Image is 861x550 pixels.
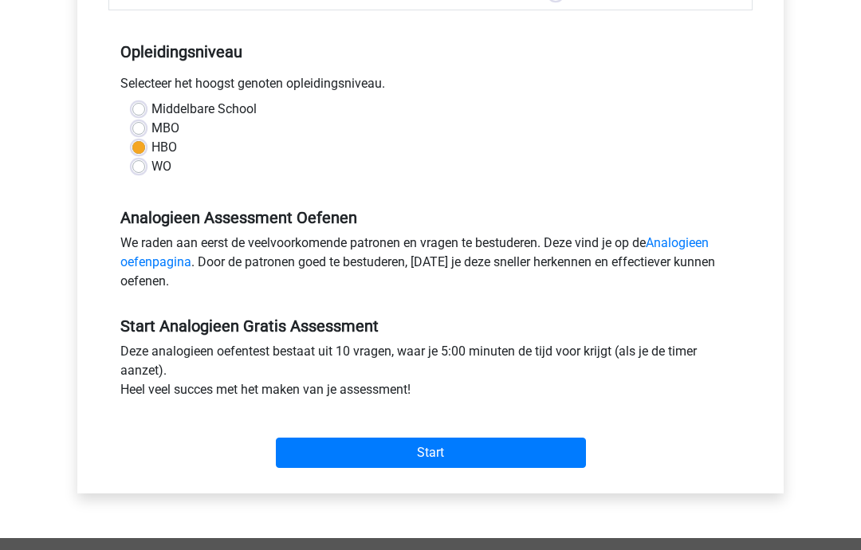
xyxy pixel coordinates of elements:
[108,234,753,298] div: We raden aan eerst de veelvoorkomende patronen en vragen te bestuderen. Deze vind je op de . Door...
[151,158,171,177] label: WO
[151,120,179,139] label: MBO
[120,317,741,336] h5: Start Analogieen Gratis Assessment
[151,100,257,120] label: Middelbare School
[120,37,741,69] h5: Opleidingsniveau
[108,343,753,407] div: Deze analogieen oefentest bestaat uit 10 vragen, waar je 5:00 minuten de tijd voor krijgt (als je...
[151,139,177,158] label: HBO
[276,438,586,469] input: Start
[108,75,753,100] div: Selecteer het hoogst genoten opleidingsniveau.
[120,209,741,228] h5: Analogieen Assessment Oefenen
